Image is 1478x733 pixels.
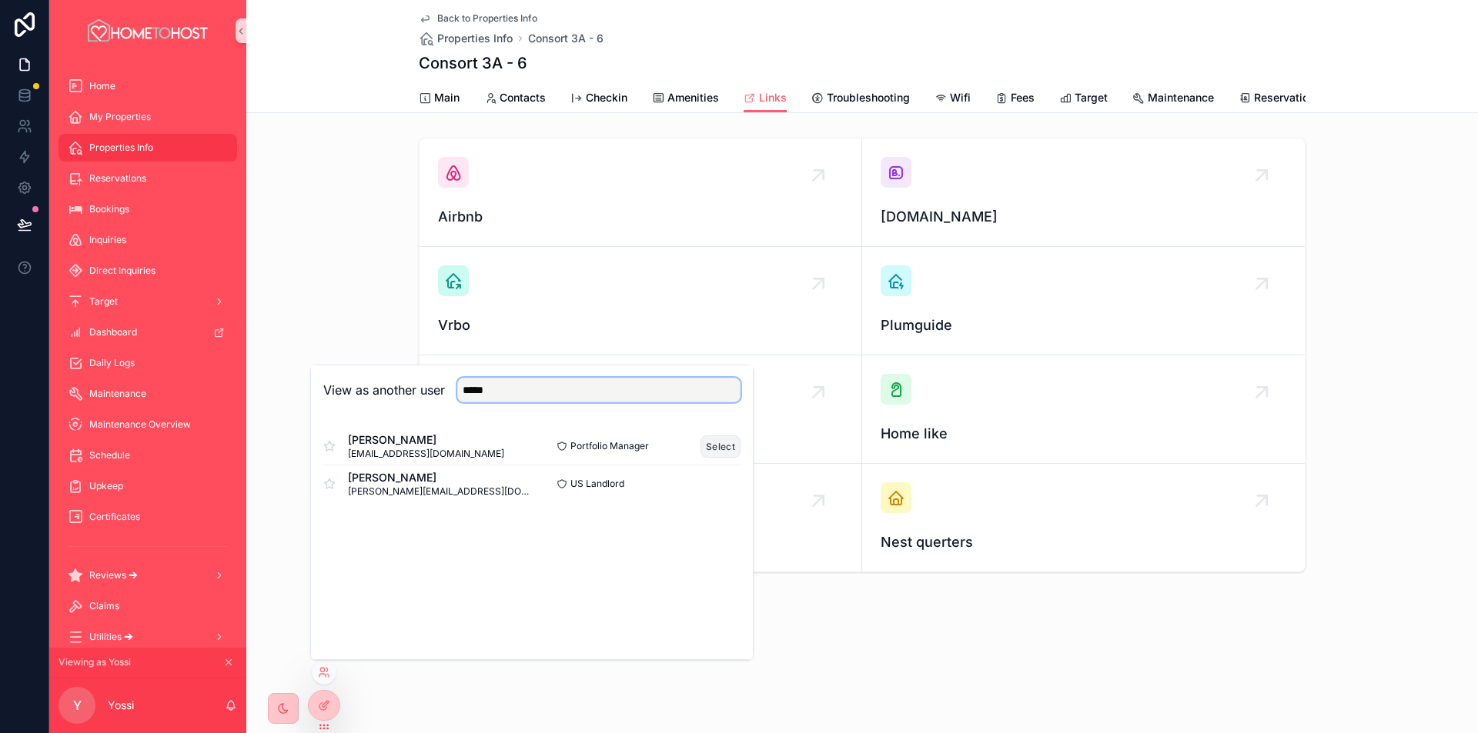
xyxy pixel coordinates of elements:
[59,561,237,589] a: Reviews 🡪
[59,592,237,620] a: Claims
[881,206,1286,228] span: [DOMAIN_NAME]
[528,31,604,46] a: Consort 3A - 6
[1011,90,1035,105] span: Fees
[59,349,237,377] a: Daily Logs
[420,355,862,464] a: Marriott
[89,600,119,612] span: Claims
[862,138,1305,247] a: [DOMAIN_NAME]
[73,696,82,715] span: Y
[827,90,910,105] span: Troubleshooting
[1148,90,1214,105] span: Maintenance
[59,472,237,500] a: Upkeep
[89,172,146,185] span: Reservations
[348,485,532,498] span: [PERSON_NAME][EMAIL_ADDRESS][DOMAIN_NAME]
[667,90,719,105] span: Amenities
[59,226,237,254] a: Inquiries
[1132,84,1214,115] a: Maintenance
[89,357,135,369] span: Daily Logs
[419,31,513,46] a: Properties Info
[570,84,627,115] a: Checkin
[759,90,787,105] span: Links
[89,203,129,215] span: Bookings
[59,623,237,651] a: Utilities 🡪
[419,52,527,74] h1: Consort 3A - 6
[89,480,123,492] span: Upkeep
[484,84,546,115] a: Contacts
[85,18,210,43] img: App logo
[89,569,138,581] span: Reviews 🡪
[935,84,971,115] a: Wifi
[881,315,1286,336] span: Plumguide
[420,138,862,247] a: Airbnb
[434,90,460,105] span: Main
[570,478,624,490] span: US Landlord
[881,531,1286,553] span: Nest querters
[89,631,133,643] span: Utilities 🡪
[59,380,237,408] a: Maintenance
[89,80,115,92] span: Home
[49,62,246,648] div: scrollable content
[59,503,237,531] a: Certificates
[420,247,862,355] a: Vrbo
[89,511,140,523] span: Certificates
[438,206,843,228] span: Airbnb
[59,103,237,131] a: My Properties
[59,195,237,223] a: Bookings
[59,72,237,100] a: Home
[89,418,191,431] span: Maintenance Overview
[586,90,627,105] span: Checkin
[59,165,237,192] a: Reservations
[89,265,155,277] span: Direct Inquiries
[59,288,237,315] a: Target
[89,449,130,461] span: Schedule
[323,381,445,399] h2: View as another user
[419,84,460,115] a: Main
[1075,90,1108,105] span: Target
[108,698,134,713] p: Yossi
[862,355,1305,464] a: Home like
[438,315,843,336] span: Vrbo
[881,423,1286,445] span: Home like
[652,84,719,115] a: Amenities
[1059,84,1108,115] a: Target
[59,318,237,346] a: Dashboard
[1239,84,1321,115] a: Reservations
[89,388,146,400] span: Maintenance
[348,432,504,448] span: [PERSON_NAME]
[89,111,151,123] span: My Properties
[59,441,237,469] a: Schedule
[862,464,1305,571] a: Nest querters
[59,656,131,668] span: Viewing as Yossi
[89,295,118,308] span: Target
[348,448,504,460] span: [EMAIL_ADDRESS][DOMAIN_NAME]
[701,435,741,458] button: Select
[419,12,537,25] a: Back to Properties Info
[89,142,153,154] span: Properties Info
[59,134,237,162] a: Properties Info
[437,31,513,46] span: Properties Info
[811,84,910,115] a: Troubleshooting
[744,84,787,113] a: Links
[59,257,237,285] a: Direct Inquiries
[89,326,137,338] span: Dashboard
[437,12,537,25] span: Back to Properties Info
[1254,90,1321,105] span: Reservations
[570,440,649,452] span: Portfolio Manager
[59,411,237,438] a: Maintenance Overview
[89,234,126,246] span: Inquiries
[500,90,546,105] span: Contacts
[348,470,532,485] span: [PERSON_NAME]
[995,84,1035,115] a: Fees
[950,90,971,105] span: Wifi
[862,247,1305,355] a: Plumguide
